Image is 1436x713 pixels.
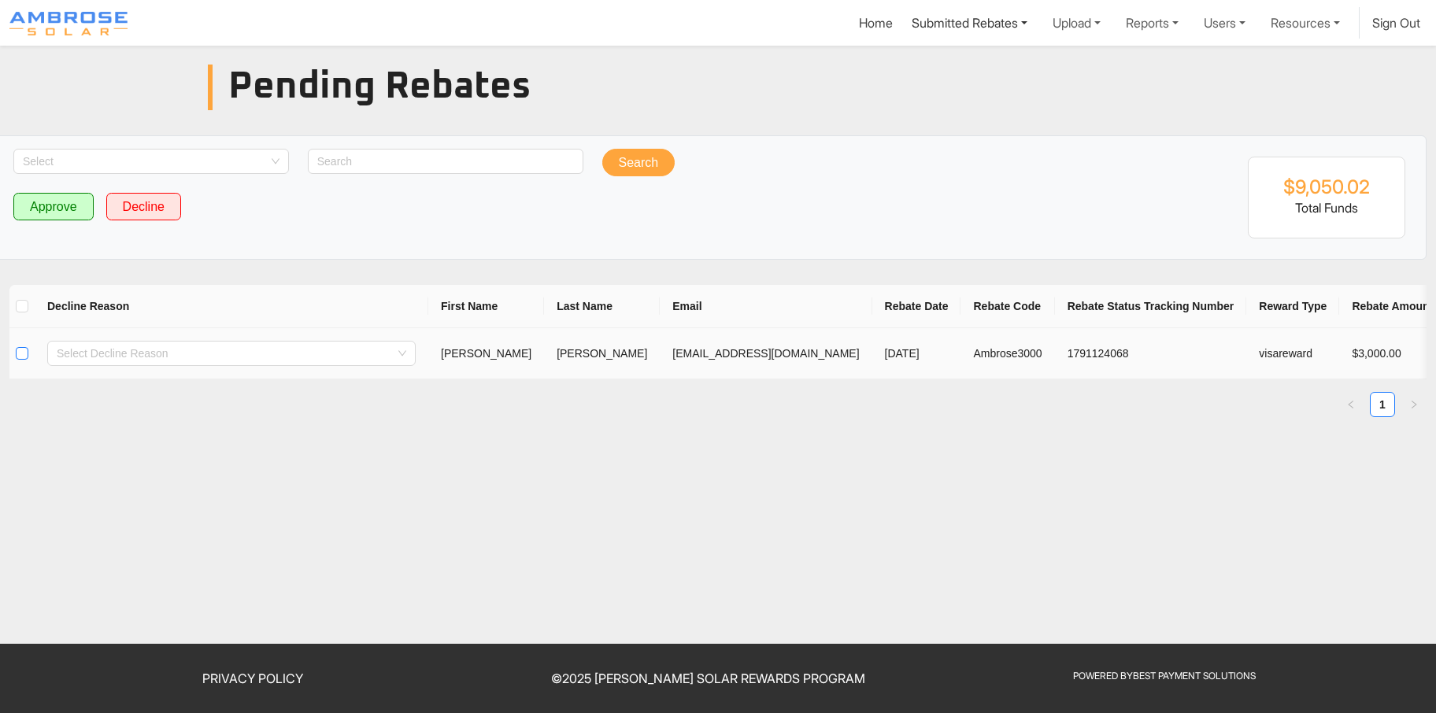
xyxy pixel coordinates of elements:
[872,328,961,379] td: [DATE]
[1338,392,1364,417] li: Previous Page
[1401,392,1427,417] li: Next Page
[202,671,303,686] a: Privacy Policy
[1372,15,1420,31] a: Sign Out
[859,15,893,31] a: Home
[1401,392,1427,417] button: right
[1046,7,1107,39] a: Upload
[228,65,866,110] h3: Pending Rebates
[1055,285,1247,328] th: Rebate Status Tracking Number
[1246,285,1339,328] th: Reward Type
[660,285,872,328] th: Email
[1120,7,1185,39] a: Reports
[490,669,927,688] p: © 2025 [PERSON_NAME] Solar Rewards Program
[428,328,544,379] td: [PERSON_NAME]
[960,328,1054,379] td: Ambrose3000
[602,149,675,177] button: Search
[428,285,544,328] th: First Name
[35,285,428,328] th: Decline Reason
[1246,328,1339,379] td: visareward
[1197,7,1252,39] a: Users
[1268,198,1386,218] p: Total Funds
[106,193,181,221] button: Decline
[660,328,872,379] td: [EMAIL_ADDRESS][DOMAIN_NAME]
[9,12,128,35] img: Program logo
[1409,400,1419,409] span: right
[317,153,561,170] input: Search
[1371,393,1394,416] a: 1
[905,7,1034,39] a: Submitted Rebates
[872,285,961,328] th: Rebate Date
[1073,670,1256,682] a: Powered ByBest Payment Solutions
[960,285,1054,328] th: Rebate Code
[1268,176,1386,199] h2: $9,050.02
[1338,392,1364,417] button: left
[1370,392,1395,417] li: 1
[544,285,660,328] th: Last Name
[1346,400,1356,409] span: left
[1055,328,1247,379] td: 1791124068
[1264,7,1346,39] a: Resources
[13,193,94,221] button: Approve
[544,328,660,379] td: [PERSON_NAME]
